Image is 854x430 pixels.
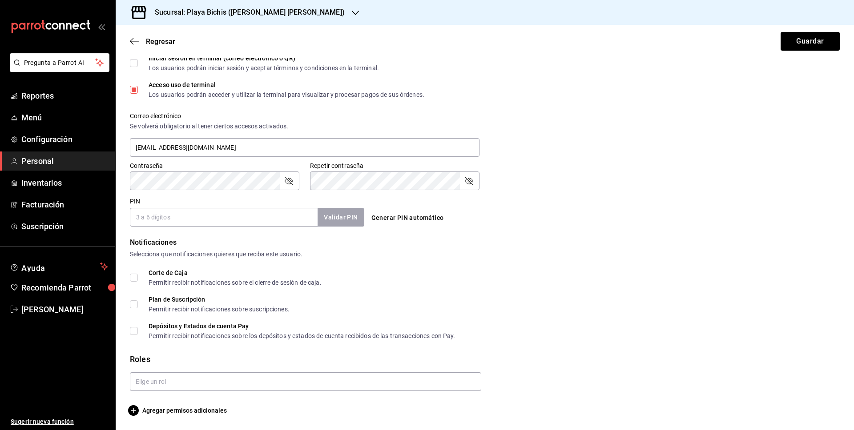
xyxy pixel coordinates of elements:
span: Regresar [146,37,175,46]
span: Pregunta a Parrot AI [24,58,96,68]
button: Guardar [781,32,840,51]
span: Inventarios [21,177,108,189]
div: Acceso uso de terminal [149,82,424,88]
div: Los usuarios podrán iniciar sesión y aceptar términos y condiciones en la terminal. [149,65,379,71]
button: Generar PIN automático [368,210,447,226]
div: Corte de Caja [149,270,322,276]
button: Pregunta a Parrot AI [10,53,109,72]
button: Agregar permisos adicionales [130,405,227,416]
h3: Sucursal: Playa Bichis ([PERSON_NAME] [PERSON_NAME]) [148,7,345,18]
div: Permitir recibir notificaciones sobre el cierre de sesión de caja. [149,279,322,286]
div: Depósitos y Estados de cuenta Pay [149,323,455,329]
button: passwordField [283,175,294,186]
label: PIN [130,198,140,204]
button: open_drawer_menu [98,23,105,30]
div: Roles [130,353,840,365]
span: Menú [21,111,108,123]
span: Ayuda [21,261,97,272]
a: Pregunta a Parrot AI [6,64,109,74]
input: 3 a 6 dígitos [130,208,318,227]
span: Suscripción [21,220,108,232]
div: Notificaciones [130,237,840,248]
input: Elige un rol [130,372,481,391]
button: Regresar [130,37,175,46]
label: Correo electrónico [130,113,479,119]
span: Sugerir nueva función [11,417,108,426]
div: Permitir recibir notificaciones sobre suscripciones. [149,306,290,312]
span: Recomienda Parrot [21,282,108,294]
label: Contraseña [130,163,299,169]
div: Los usuarios podrán acceder y utilizar la terminal para visualizar y procesar pagos de sus órdenes. [149,92,424,98]
span: Personal [21,155,108,167]
span: Configuración [21,133,108,145]
div: Se volverá obligatorio al tener ciertos accesos activados. [130,122,479,131]
button: passwordField [463,175,474,186]
div: Permitir recibir notificaciones sobre los depósitos y estados de cuenta recibidos de las transacc... [149,333,455,339]
span: [PERSON_NAME] [21,303,108,315]
label: Repetir contraseña [310,163,479,169]
div: Iniciar sesión en terminal (correo electrónico o QR) [149,55,379,61]
span: Reportes [21,90,108,102]
div: Selecciona que notificaciones quieres que reciba este usuario. [130,250,840,259]
div: Plan de Suscripción [149,296,290,303]
span: Facturación [21,199,108,211]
